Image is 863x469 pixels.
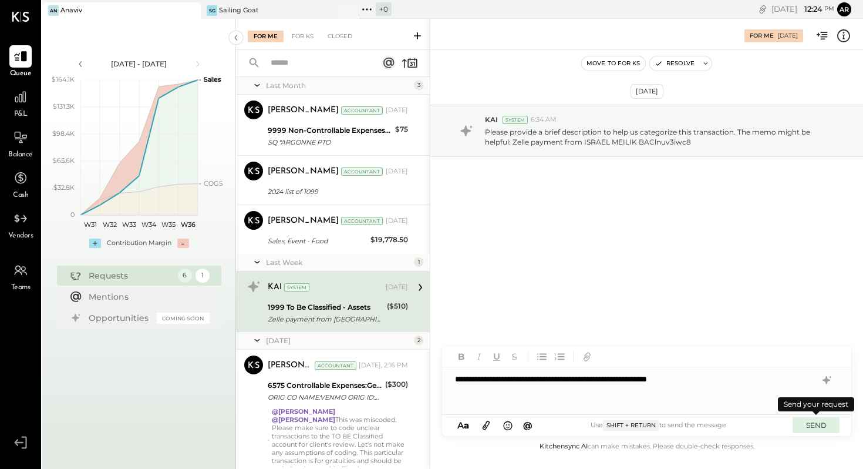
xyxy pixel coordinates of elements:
[359,361,408,370] div: [DATE], 2:16 PM
[266,257,411,267] div: Last Week
[284,283,309,292] div: System
[268,301,383,313] div: 1999 To Be Classified - Assets
[315,361,356,370] div: Accountant
[89,291,204,303] div: Mentions
[579,349,595,364] button: Add URL
[471,349,487,364] button: Italic
[824,5,834,13] span: pm
[13,190,28,201] span: Cash
[8,231,33,242] span: Vendors
[268,235,367,247] div: Sales, Event - Food
[385,378,408,390] div: ($300)
[386,167,408,176] div: [DATE]
[141,220,157,229] text: W34
[107,239,171,248] div: Contribution Margin
[268,125,392,136] div: 9999 Non-Controllable Expenses:Other Income and Expenses:To Be Classified
[286,31,319,42] div: For KS
[204,179,223,187] text: COGS
[485,115,498,125] span: KAI
[89,59,189,69] div: [DATE] - [DATE]
[757,3,768,15] div: copy link
[1,126,41,160] a: Balance
[534,349,550,364] button: Unordered List
[161,220,176,229] text: W35
[395,123,408,135] div: $75
[70,210,75,219] text: 0
[268,136,392,148] div: SQ *ARGONNE PTO
[631,84,663,99] div: [DATE]
[268,105,339,116] div: [PERSON_NAME]
[1,45,41,79] a: Queue
[552,349,567,364] button: Ordered List
[603,420,659,431] span: Shift + Return
[414,336,423,345] div: 2
[503,116,528,124] div: System
[52,75,75,83] text: $164.1K
[177,239,189,248] div: -
[268,166,339,177] div: [PERSON_NAME]
[1,167,41,201] a: Cash
[322,31,358,42] div: Closed
[122,220,136,229] text: W33
[414,257,423,267] div: 1
[454,419,473,432] button: Aa
[52,129,75,138] text: $98.4K
[204,75,221,83] text: Labor
[520,418,536,433] button: @
[1,259,41,293] a: Teams
[48,5,59,16] div: An
[650,56,699,71] button: Resolve
[207,5,217,16] div: SG
[370,234,408,246] div: $19,778.50
[799,4,822,15] span: 12 : 24
[268,282,282,293] div: KAI
[268,391,382,403] div: ORIG CO NAME:VENMO ORIG ID:XXXXXX1992 DESC DATE:250728 CO ENTRY DESCR:CASHOUT SEC:PPD TRACE#:XXXX...
[507,349,522,364] button: Strikethrough
[376,2,392,16] div: + 0
[268,186,404,197] div: 2024 list of 1099
[180,220,195,229] text: W36
[387,300,408,312] div: ($510)
[83,220,96,229] text: W31
[204,75,221,83] text: Sales
[60,6,82,15] div: Anaviv
[750,32,774,40] div: For Me
[10,69,32,79] span: Queue
[464,420,469,431] span: a
[53,156,75,165] text: $65.6K
[793,417,840,433] button: SEND
[11,283,31,293] span: Teams
[268,380,382,391] div: 6575 Controllable Expenses:General & Administrative Expenses:Office Supplies & Expenses
[268,360,312,371] div: [PERSON_NAME]
[157,313,210,324] div: Coming Soon
[386,216,408,226] div: [DATE]
[266,336,411,346] div: [DATE]
[341,217,383,225] div: Accountant
[1,207,41,242] a: Vendors
[489,349,504,364] button: Underline
[103,220,117,229] text: W32
[89,312,151,324] div: Opportunities
[195,269,210,283] div: 1
[523,420,532,431] span: @
[341,106,383,115] div: Accountant
[341,168,383,176] div: Accountant
[14,109,28,120] span: P&L
[778,32,798,40] div: [DATE]
[272,416,335,424] strong: @[PERSON_NAME]
[53,183,75,192] text: $32.8K
[1,86,41,120] a: P&L
[582,56,645,71] button: Move to for ks
[219,6,259,15] div: Sailing Goat
[386,106,408,115] div: [DATE]
[8,150,33,160] span: Balance
[778,397,854,411] div: Send your request
[386,283,408,292] div: [DATE]
[178,269,192,283] div: 6
[837,2,851,16] button: ar
[268,215,339,227] div: [PERSON_NAME]
[531,115,557,125] span: 6:34 AM
[454,349,469,364] button: Bold
[266,81,411,91] div: Last Month
[53,102,75,110] text: $131.3K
